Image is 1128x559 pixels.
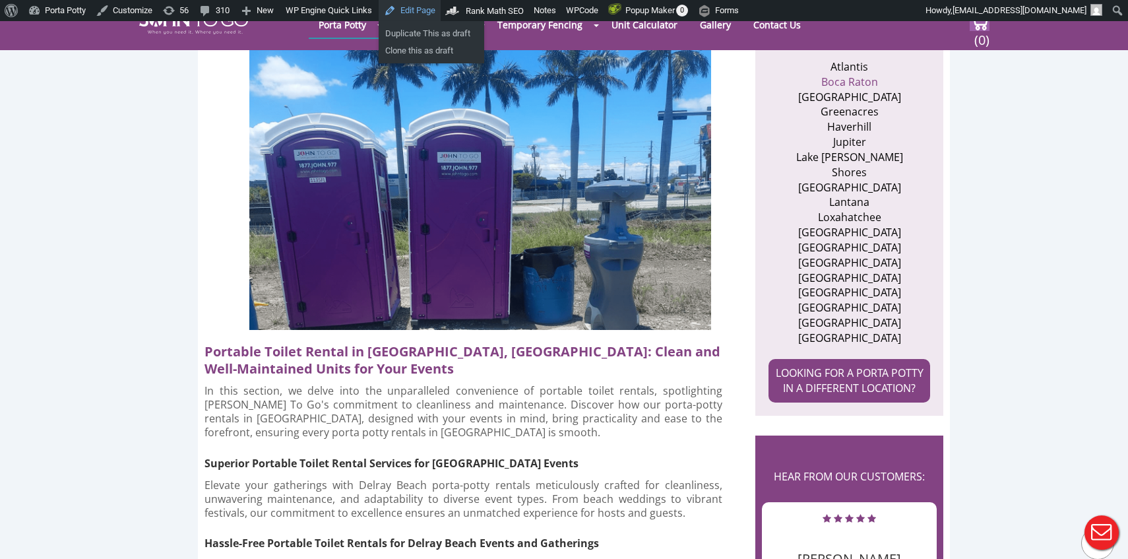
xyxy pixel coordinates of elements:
[379,25,484,42] a: Duplicate This as draft
[785,285,914,300] li: [GEOGRAPHIC_DATA]
[785,180,914,195] li: [GEOGRAPHIC_DATA]
[139,13,248,34] img: JOHN to go
[690,12,741,38] a: Gallery
[249,26,711,330] img: portable toilet rental in Delray Beach, FL
[487,12,592,38] a: Temporary Fencing
[768,359,930,403] a: LOOKING FOR A PORTA POTTY IN A DIFFERENT LOCATION?
[379,42,484,59] a: Clone this as draft
[785,210,914,225] li: Loxahatchee
[1075,506,1128,559] button: Live Chat
[785,255,914,271] li: [GEOGRAPHIC_DATA]
[204,384,722,440] p: In this section, we delve into the unparalleled convenience of portable toilet rentals, spotlight...
[785,90,914,105] li: [GEOGRAPHIC_DATA]
[785,315,914,331] li: [GEOGRAPHIC_DATA]
[204,446,706,472] h3: Superior Portable Toilet Rental Services for [GEOGRAPHIC_DATA] Events
[785,59,914,75] li: Atlantis
[204,337,734,378] h2: Portable Toilet Rental in [GEOGRAPHIC_DATA], [GEOGRAPHIC_DATA]: Clean and Well-Maintained Units f...
[785,240,914,255] li: [GEOGRAPHIC_DATA]
[974,20,989,49] span: (0)
[785,104,914,119] li: Greenacres
[785,135,914,150] li: Jupiter
[602,12,687,38] a: Unit Calculator
[676,5,688,16] span: 0
[785,331,914,346] li: [GEOGRAPHIC_DATA]
[785,300,914,315] li: [GEOGRAPHIC_DATA]
[953,5,1086,15] span: [EMAIL_ADDRESS][DOMAIN_NAME]
[785,195,914,210] li: Lantana
[785,225,914,240] li: [GEOGRAPHIC_DATA]
[743,12,811,38] a: Contact Us
[785,119,914,135] li: Haverhill
[309,12,376,38] a: Porta Potty
[204,478,722,520] p: Elevate your gatherings with Delray Beach porta-potty rentals meticulously crafted for cleanlines...
[970,13,989,31] img: cart a
[466,6,524,16] span: Rank Math SEO
[785,271,914,286] li: [GEOGRAPHIC_DATA]
[821,75,878,89] a: Boca Raton
[204,527,706,552] h3: Hassle-Free Portable Toilet Rentals for Delray Beach Events and Gatherings
[762,455,937,496] h2: HEAR FROM OUR CUSTOMERS:
[785,150,914,180] li: Lake [PERSON_NAME] Shores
